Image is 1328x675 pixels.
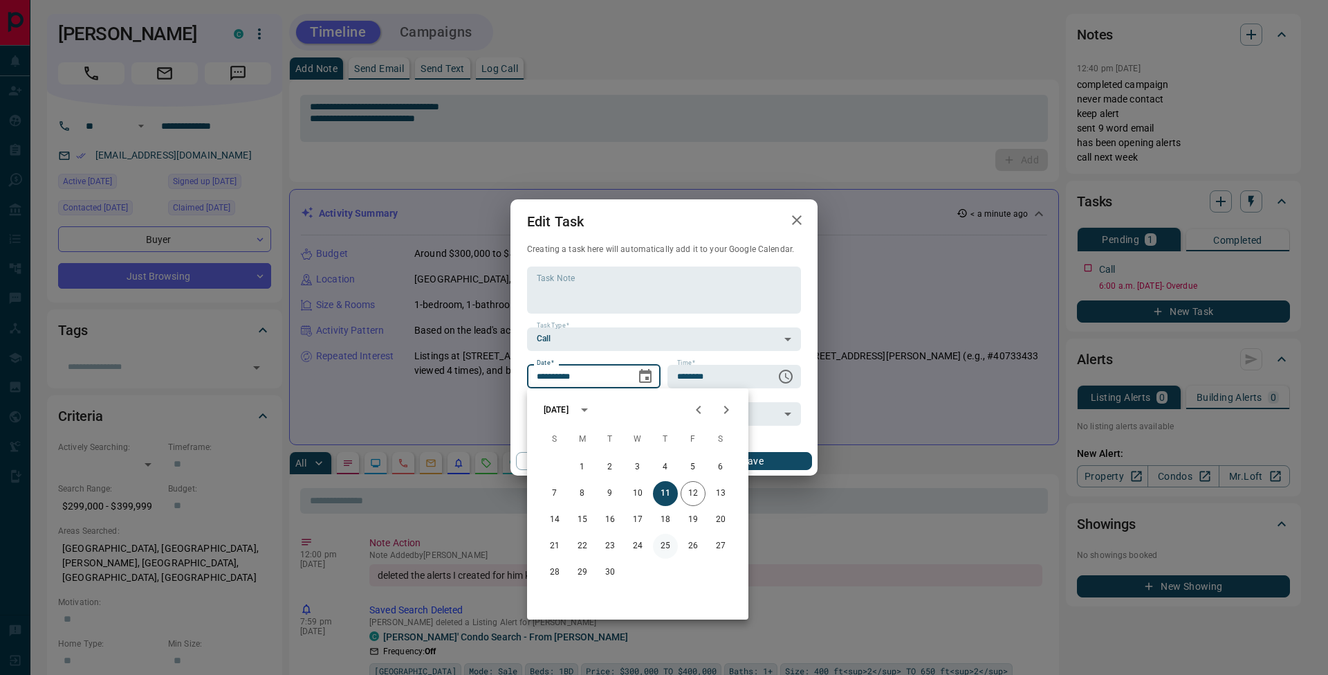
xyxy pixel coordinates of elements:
[598,534,622,559] button: 23
[598,481,622,506] button: 9
[542,426,567,453] span: Sunday
[712,396,740,424] button: Next month
[653,455,678,480] button: 4
[527,327,801,351] div: Call
[570,481,595,506] button: 8
[685,396,712,424] button: Previous month
[653,426,678,453] span: Thursday
[542,507,567,532] button: 14
[516,452,634,470] button: Cancel
[681,426,705,453] span: Friday
[681,455,705,480] button: 5
[544,404,569,416] div: [DATE]
[772,363,800,390] button: Choose time, selected time is 6:00 AM
[542,560,567,585] button: 28
[570,560,595,585] button: 29
[653,481,678,506] button: 11
[527,244,801,255] p: Creating a task here will automatically add it to your Google Calendar.
[625,481,650,506] button: 10
[598,426,622,453] span: Tuesday
[708,481,733,506] button: 13
[708,455,733,480] button: 6
[573,398,596,422] button: calendar view is open, switch to year view
[694,452,812,470] button: Save
[542,534,567,559] button: 21
[625,455,650,480] button: 3
[570,455,595,480] button: 1
[708,534,733,559] button: 27
[542,481,567,506] button: 7
[681,507,705,532] button: 19
[625,426,650,453] span: Wednesday
[570,426,595,453] span: Monday
[708,507,733,532] button: 20
[537,321,569,330] label: Task Type
[537,359,554,368] label: Date
[677,359,695,368] label: Time
[625,534,650,559] button: 24
[653,507,678,532] button: 18
[681,534,705,559] button: 26
[598,560,622,585] button: 30
[653,534,678,559] button: 25
[510,199,600,244] h2: Edit Task
[570,507,595,532] button: 15
[570,534,595,559] button: 22
[631,363,659,390] button: Choose date, selected date is Sep 11, 2025
[708,426,733,453] span: Saturday
[598,455,622,480] button: 2
[681,481,705,506] button: 12
[598,507,622,532] button: 16
[625,507,650,532] button: 17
